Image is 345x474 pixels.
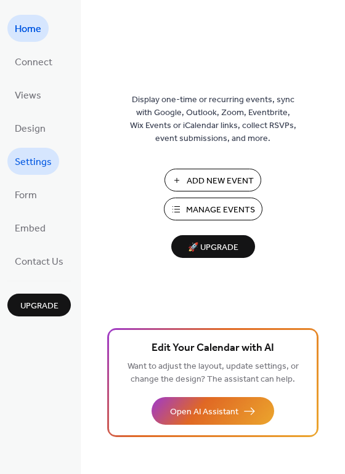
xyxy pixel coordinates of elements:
span: Manage Events [186,204,255,217]
a: Contact Us [7,247,71,275]
span: Want to adjust the layout, update settings, or change the design? The assistant can help. [128,358,299,388]
button: Add New Event [164,169,261,191]
span: Settings [15,153,52,172]
span: Upgrade [20,300,59,313]
span: Display one-time or recurring events, sync with Google, Outlook, Zoom, Eventbrite, Wix Events or ... [130,94,296,145]
span: Embed [15,219,46,239]
a: Embed [7,214,53,241]
a: Form [7,181,44,208]
a: Home [7,15,49,42]
span: Views [15,86,41,106]
span: 🚀 Upgrade [179,239,248,256]
span: Connect [15,53,52,73]
button: Open AI Assistant [152,397,274,425]
span: Contact Us [15,252,63,272]
span: Form [15,186,37,206]
a: Connect [7,48,60,75]
span: Edit Your Calendar with AI [152,340,274,357]
a: Views [7,81,49,108]
button: 🚀 Upgrade [171,235,255,258]
span: Add New Event [187,175,254,188]
span: Design [15,119,46,139]
button: Manage Events [164,198,262,220]
a: Design [7,114,53,142]
span: Home [15,20,41,39]
button: Upgrade [7,294,71,316]
span: Open AI Assistant [170,406,238,419]
a: Settings [7,148,59,175]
